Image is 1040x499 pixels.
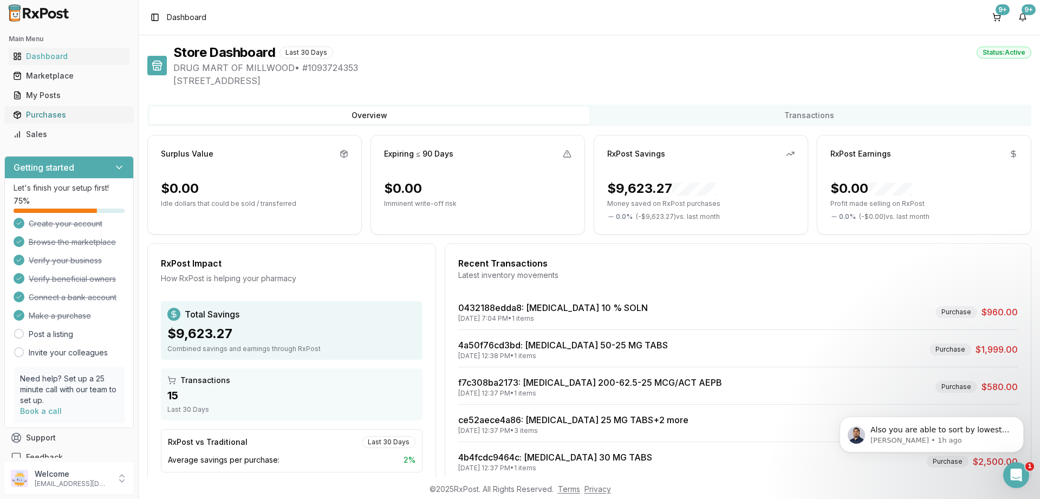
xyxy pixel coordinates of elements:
[977,47,1031,59] div: Status: Active
[35,469,110,479] p: Welcome
[161,180,199,197] div: $0.00
[29,237,116,248] span: Browse the marketplace
[976,343,1018,356] span: $1,999.00
[161,199,348,208] p: Idle dollars that could be sold / transferred
[29,292,116,303] span: Connect a bank account
[14,196,30,206] span: 75 %
[20,373,118,406] p: Need help? Set up a 25 minute call with our team to set up.
[458,389,722,398] div: [DATE] 12:37 PM • 1 items
[14,183,125,193] p: Let's finish your setup first!
[167,388,416,403] div: 15
[981,380,1018,393] span: $580.00
[607,148,665,159] div: RxPost Savings
[935,381,977,393] div: Purchase
[13,90,125,101] div: My Posts
[167,325,416,342] div: $9,623.27
[458,302,648,313] a: 0432188edda8: [MEDICAL_DATA] 10 % SOLN
[584,484,611,494] a: Privacy
[161,273,422,284] div: How RxPost is helping your pharmacy
[29,218,102,229] span: Create your account
[839,212,856,221] span: 0.0 %
[4,67,134,85] button: Marketplace
[167,345,416,353] div: Combined savings and earnings through RxPost
[173,61,1031,74] span: DRUG MART OF MILLWOOD • # 1093724353
[279,47,333,59] div: Last 30 Days
[981,306,1018,319] span: $960.00
[13,129,125,140] div: Sales
[458,452,652,463] a: 4b4fcdc9464c: [MEDICAL_DATA] 30 MG TABS
[9,35,129,43] h2: Main Menu
[167,12,206,23] nav: breadcrumb
[4,428,134,448] button: Support
[996,4,1010,15] div: 9+
[9,125,129,144] a: Sales
[607,199,795,208] p: Money saved on RxPost purchases
[13,109,125,120] div: Purchases
[4,126,134,143] button: Sales
[458,270,1018,281] div: Latest inventory movements
[11,470,28,487] img: User avatar
[9,47,129,66] a: Dashboard
[384,180,422,197] div: $0.00
[167,405,416,414] div: Last 30 Days
[4,448,134,467] button: Feedback
[4,106,134,124] button: Purchases
[988,9,1005,26] button: 9+
[859,212,929,221] span: ( - $0.00 ) vs. last month
[823,394,1040,470] iframe: Intercom notifications message
[9,105,129,125] a: Purchases
[1014,9,1031,26] button: 9+
[9,86,129,105] a: My Posts
[935,306,977,318] div: Purchase
[29,310,91,321] span: Make a purchase
[167,12,206,23] span: Dashboard
[26,452,63,463] span: Feedback
[830,180,912,197] div: $0.00
[1003,462,1029,488] iframe: Intercom live chat
[458,464,652,472] div: [DATE] 12:37 PM • 1 items
[458,352,668,360] div: [DATE] 12:38 PM • 1 items
[636,212,720,221] span: ( - $9,623.27 ) vs. last month
[20,406,62,416] a: Book a call
[458,257,1018,270] div: Recent Transactions
[4,87,134,104] button: My Posts
[607,180,716,197] div: $9,623.27
[1025,462,1034,471] span: 1
[458,414,688,425] a: ce52aece4a86: [MEDICAL_DATA] 25 MG TABS+2 more
[4,4,74,22] img: RxPost Logo
[173,74,1031,87] span: [STREET_ADDRESS]
[13,51,125,62] div: Dashboard
[384,148,453,159] div: Expiring ≤ 90 Days
[161,257,422,270] div: RxPost Impact
[1022,4,1036,15] div: 9+
[149,107,589,124] button: Overview
[13,70,125,81] div: Marketplace
[589,107,1029,124] button: Transactions
[362,436,415,448] div: Last 30 Days
[180,375,230,386] span: Transactions
[929,344,971,355] div: Purchase
[458,340,668,351] a: 4a50f76cd3bd: [MEDICAL_DATA] 50-25 MG TABS
[35,479,110,488] p: [EMAIL_ADDRESS][DOMAIN_NAME]
[185,308,239,321] span: Total Savings
[616,212,633,221] span: 0.0 %
[4,48,134,65] button: Dashboard
[168,455,279,465] span: Average savings per purchase:
[458,377,722,388] a: f7c308ba2173: [MEDICAL_DATA] 200-62.5-25 MCG/ACT AEPB
[830,148,891,159] div: RxPost Earnings
[29,329,73,340] a: Post a listing
[173,44,275,61] h1: Store Dashboard
[458,426,688,435] div: [DATE] 12:37 PM • 3 items
[29,274,116,284] span: Verify beneficial owners
[29,255,102,266] span: Verify your business
[161,148,213,159] div: Surplus Value
[458,314,648,323] div: [DATE] 7:04 PM • 1 items
[404,455,415,465] span: 2 %
[29,347,108,358] a: Invite your colleagues
[9,66,129,86] a: Marketplace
